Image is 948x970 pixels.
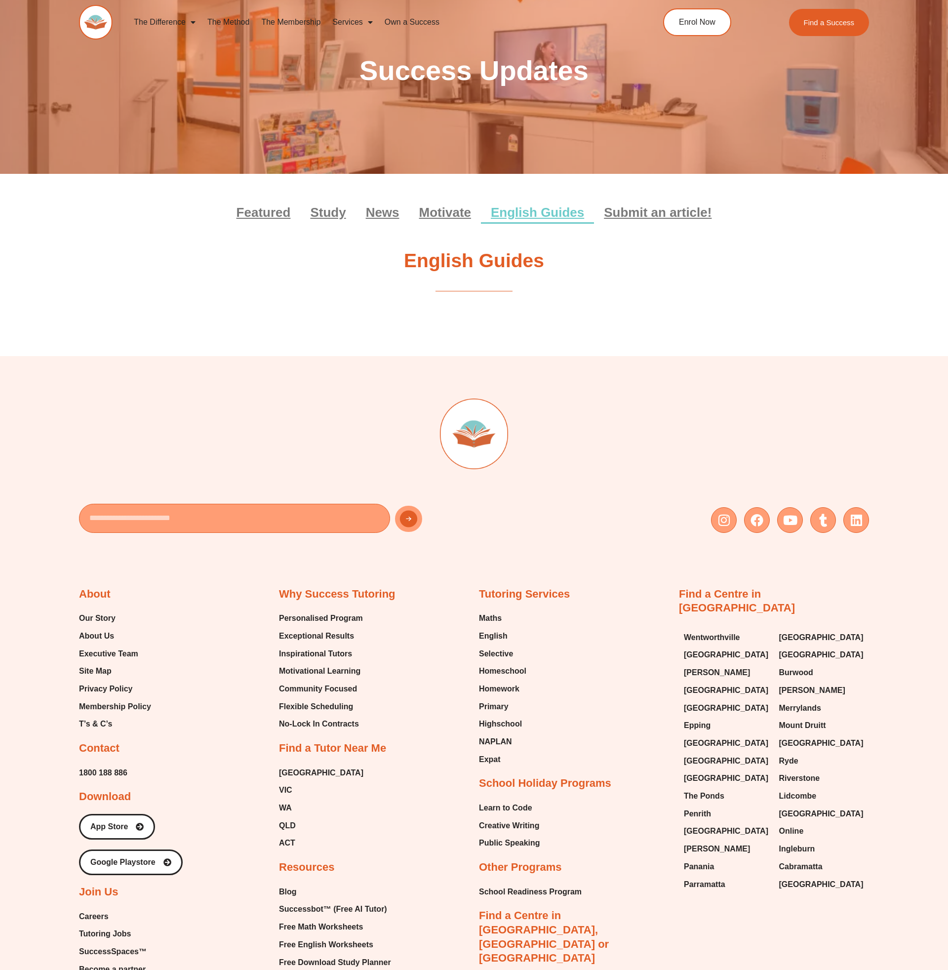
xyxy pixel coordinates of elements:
[679,18,715,26] span: Enrol Now
[684,771,769,786] a: [GEOGRAPHIC_DATA]
[479,664,526,679] a: Homeschool
[128,11,201,34] a: The Difference
[279,937,397,952] a: Free English Worksheets
[79,699,151,714] a: Membership Policy
[684,859,769,874] a: Panania
[279,836,363,850] a: ACT
[79,611,151,626] a: Our Story
[779,630,865,645] a: [GEOGRAPHIC_DATA]
[79,944,164,959] a: SuccessSpaces™
[779,877,865,892] a: [GEOGRAPHIC_DATA]
[479,629,526,644] a: English
[79,504,469,538] form: New Form
[684,824,769,839] a: [GEOGRAPHIC_DATA]
[779,789,865,804] a: Lidcombe
[779,754,865,768] a: Ryde
[684,718,711,733] span: Epping
[684,771,768,786] span: [GEOGRAPHIC_DATA]
[779,647,864,662] span: [GEOGRAPHIC_DATA]
[779,807,865,821] a: [GEOGRAPHIC_DATA]
[79,944,147,959] span: SuccessSpaces™
[279,885,297,899] span: Blog
[279,860,335,875] h2: Resources
[409,201,481,224] a: Motivate
[379,11,445,34] a: Own a Success
[326,11,378,34] a: Services
[779,877,864,892] span: [GEOGRAPHIC_DATA]
[279,717,359,731] span: No-Lock In Contracts
[684,877,769,892] a: Parramatta
[279,629,363,644] a: Exceptional Results
[684,647,769,662] a: [GEOGRAPHIC_DATA]
[479,647,513,661] span: Selective
[479,818,539,833] span: Creative Writing
[79,717,112,731] span: T’s & C’s
[79,790,131,804] h2: Download
[79,766,127,780] a: 1800 188 886
[79,611,116,626] span: Our Story
[90,858,156,866] span: Google Playstore
[279,801,292,815] span: WA
[779,771,865,786] a: Riverstone
[779,859,823,874] span: Cabramatta
[479,717,522,731] span: Highschool
[79,682,151,696] a: Privacy Policy
[79,587,111,602] h2: About
[279,937,373,952] span: Free English Worksheets
[279,647,352,661] span: Inspirational Tutors
[479,629,508,644] span: English
[479,587,570,602] h2: Tutoring Services
[255,11,326,34] a: The Membership
[279,682,357,696] span: Community Focused
[479,752,526,767] a: Expat
[479,860,562,875] h2: Other Programs
[300,201,355,224] a: Study
[279,682,363,696] a: Community Focused
[479,734,512,749] span: NAPLAN
[279,717,363,731] a: No-Lock In Contracts
[279,818,363,833] a: QLD
[279,902,387,917] span: Successbot™ (Free AI Tutor)
[79,909,164,924] a: Careers
[779,701,821,716] span: Merrylands
[663,8,731,36] a: Enrol Now
[197,201,750,224] nav: Menu
[279,920,397,934] a: Free Math Worksheets
[479,776,611,791] h2: School Holiday Programs
[479,699,526,714] a: Primary
[279,741,386,756] h2: Find a Tutor Near Me
[779,807,864,821] span: [GEOGRAPHIC_DATA]
[789,9,869,36] a: Find a Success
[279,611,363,626] span: Personalised Program
[128,11,618,34] nav: Menu
[79,682,133,696] span: Privacy Policy
[279,801,363,815] a: WA
[479,836,540,850] span: Public Speaking
[79,717,151,731] a: T’s & C’s
[479,885,582,899] a: School Readiness Program
[79,927,164,941] a: Tutoring Jobs
[684,824,768,839] span: [GEOGRAPHIC_DATA]
[279,664,363,679] a: Motivational Learning
[779,665,865,680] a: Burwood
[79,629,151,644] a: About Us
[79,647,138,661] span: Executive Team
[79,909,109,924] span: Careers
[479,801,532,815] span: Learn to Code
[479,818,540,833] a: Creative Writing
[279,885,397,899] a: Blog
[684,807,711,821] span: Penrith
[279,955,391,970] span: Free Download Study Planner
[684,683,768,698] span: [GEOGRAPHIC_DATA]
[779,842,865,856] a: Ingleburn
[279,818,296,833] span: QLD
[779,647,865,662] a: [GEOGRAPHIC_DATA]
[479,611,526,626] a: Maths
[779,683,865,698] a: [PERSON_NAME]
[779,771,820,786] span: Riverstone
[279,766,363,780] span: [GEOGRAPHIC_DATA]
[779,789,817,804] span: Lidcombe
